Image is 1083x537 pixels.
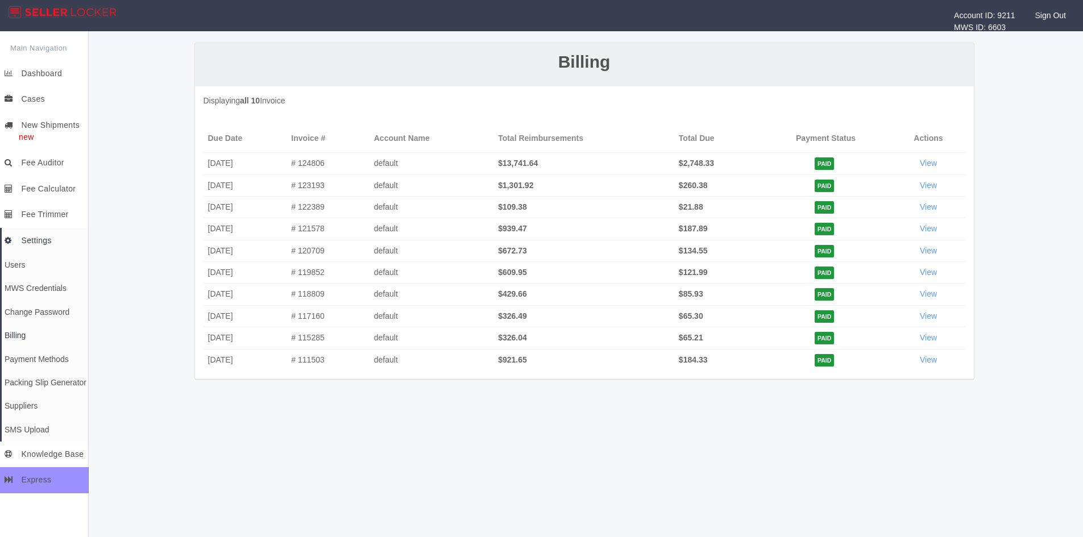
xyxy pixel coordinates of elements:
a: View [920,159,937,168]
td: # 117160 [287,305,369,327]
a: Express [2,467,89,493]
a: View [920,181,937,190]
span: $326.04 [498,333,527,342]
span: $21.88 [679,202,703,211]
a: Settings [2,228,89,253]
span: PAID [815,201,834,214]
span: Express [21,475,51,484]
td: [DATE] [204,240,287,261]
td: # 123193 [287,174,369,196]
td: default [370,327,493,349]
a: View [920,289,937,298]
a: Fee Trimmer [2,202,89,227]
span: $65.21 [679,333,703,342]
span: PAID [815,245,834,257]
a: View [920,202,937,211]
a: View [920,224,937,233]
span: $109.38 [498,202,527,211]
a: MWS Credentials [2,277,89,300]
span: $609.95 [498,268,527,277]
th: Account Name [370,124,493,153]
a: View [920,333,937,342]
span: PAID [815,180,834,192]
span: Fee Calculator [21,184,76,193]
a: Fee Auditor [2,150,89,176]
td: # 122389 [287,196,369,218]
td: default [370,153,493,174]
span: $134.55 [679,246,708,255]
td: [DATE] [204,305,287,327]
div: Account ID: 9211 [954,10,1015,22]
span: Packing Slip Generator [5,378,86,387]
span: PAID [815,332,834,344]
span: PAID [815,288,834,301]
td: [DATE] [204,349,287,371]
td: default [370,240,493,261]
td: default [370,218,493,240]
span: MWS Credentials [5,284,67,293]
td: # 111503 [287,349,369,371]
span: Users [5,260,26,269]
span: $85.93 [679,289,703,298]
span: PAID [815,310,834,323]
span: $1,301.92 [498,181,533,190]
span: $326.49 [498,311,527,320]
td: default [370,174,493,196]
span: SMS Upload [5,425,49,434]
a: Payment Methods [2,348,89,371]
th: Total Due [674,124,760,153]
span: Fee Auditor [21,158,64,167]
span: $121.99 [679,268,708,277]
span: $184.33 [679,355,708,364]
a: Billing [2,324,89,347]
a: New Shipmentsnew [2,113,89,151]
td: # 121578 [287,218,369,240]
a: Users [2,253,89,277]
span: PAID [815,157,834,170]
span: Change Password [5,307,69,317]
span: PAID [815,223,834,235]
td: [DATE] [204,262,287,284]
td: default [370,305,493,327]
span: $921.65 [498,355,527,364]
span: Knowledge Base [21,449,84,459]
td: # 115285 [287,327,369,349]
span: $2,748.33 [679,159,714,168]
td: default [370,262,493,284]
span: $672.73 [498,246,527,255]
span: Billing [5,331,26,340]
a: Packing Slip Generator [2,371,89,394]
span: new [5,132,34,141]
div: Displaying Invoice [195,95,584,107]
span: $187.89 [679,224,708,233]
span: $429.66 [498,289,527,298]
a: Fee Calculator [2,176,89,202]
td: # 120709 [287,240,369,261]
td: default [370,196,493,218]
th: Total Reimbursements [493,124,674,153]
td: default [370,284,493,305]
td: # 124806 [287,153,369,174]
td: # 119852 [287,262,369,284]
span: Suppliers [5,401,38,410]
td: [DATE] [204,174,287,196]
th: Due Date [204,124,287,153]
td: [DATE] [204,153,287,174]
td: [DATE] [204,218,287,240]
span: Fee Trimmer [21,210,68,219]
b: all 10 [240,96,260,105]
td: [DATE] [204,327,287,349]
a: Cases [2,86,89,112]
a: View [920,268,937,277]
a: View [920,355,937,364]
td: default [370,349,493,371]
span: New Shipments [21,120,80,130]
span: $13,741.64 [498,159,538,168]
span: $260.38 [679,181,708,190]
td: [DATE] [204,284,287,305]
span: $939.47 [498,224,527,233]
span: Cases [21,94,44,103]
a: SMS Upload [2,418,89,442]
span: PAID [815,354,834,367]
div: MWS ID: 6603 [954,22,1015,34]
